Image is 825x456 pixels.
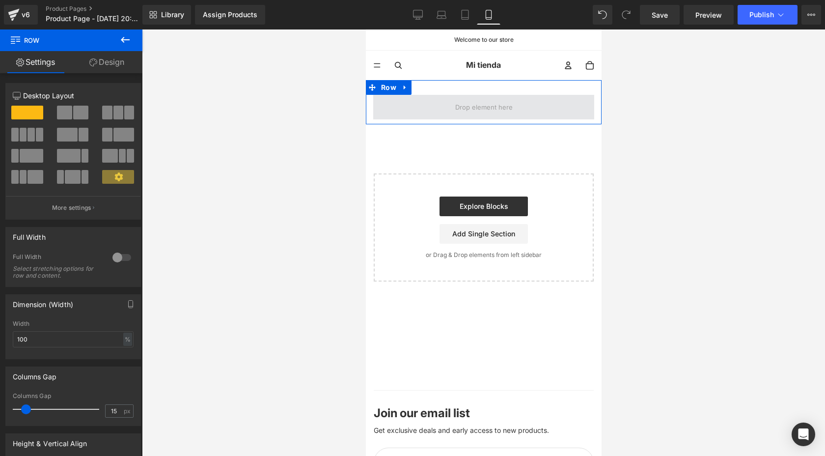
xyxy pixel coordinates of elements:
button: Abrir búsqueda [22,25,43,47]
button: More settings [6,196,140,219]
span: px [124,408,132,414]
p: More settings [52,203,91,212]
span: Library [161,10,184,19]
span: Mi tienda [100,29,135,42]
p: Join our email list [8,378,104,390]
div: Width [13,320,134,327]
button: Publish [738,5,797,25]
a: Expand / Collapse [33,51,46,65]
span: Row [13,51,33,65]
p: or Drag & Drop elements from left sidebar [24,222,212,229]
button: Abrir carrito Total de artículos en el carrito: 0 [213,25,235,47]
span: Publish [749,11,774,19]
span: Row [10,29,108,51]
button: Redo [616,5,636,25]
a: Mi tienda [43,21,192,51]
a: Mobile [477,5,500,25]
div: Columns Gap [13,367,56,381]
button: Undo [593,5,612,25]
button: More [801,5,821,25]
button: Abrir menú de cuenta [192,25,213,47]
span: Save [652,10,668,20]
div: Height & Vertical Align [13,434,87,448]
p: Get exclusive deals and early access to new products. [8,396,183,406]
a: Design [71,51,142,73]
a: Product Pages [46,5,159,13]
a: v6 [4,5,38,25]
button: Registrarse [203,423,223,443]
p: Desktop Layout [13,90,134,101]
div: Dimension (Width) [13,295,73,309]
div: Open Intercom Messenger [792,423,815,446]
div: Select stretching options for row and content. [13,265,101,279]
div: v6 [20,8,32,21]
a: Explore Blocks [74,167,162,187]
span: Product Page - [DATE] 20:31:48 [46,15,140,23]
a: Add Single Section [74,195,162,214]
span: Preview [695,10,722,20]
div: Full Width [13,228,46,241]
a: Desktop [406,5,430,25]
div: % [123,333,132,346]
input: auto [13,331,134,347]
div: Columns Gap [13,393,134,399]
div: Full Width [13,253,103,263]
a: New Library [142,5,191,25]
a: Tablet [453,5,477,25]
input: Dirección de correo electrónico [8,418,228,448]
p: Welcome to our store [22,7,214,13]
a: Preview [684,5,734,25]
div: Assign Products [203,11,257,19]
a: Laptop [430,5,453,25]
